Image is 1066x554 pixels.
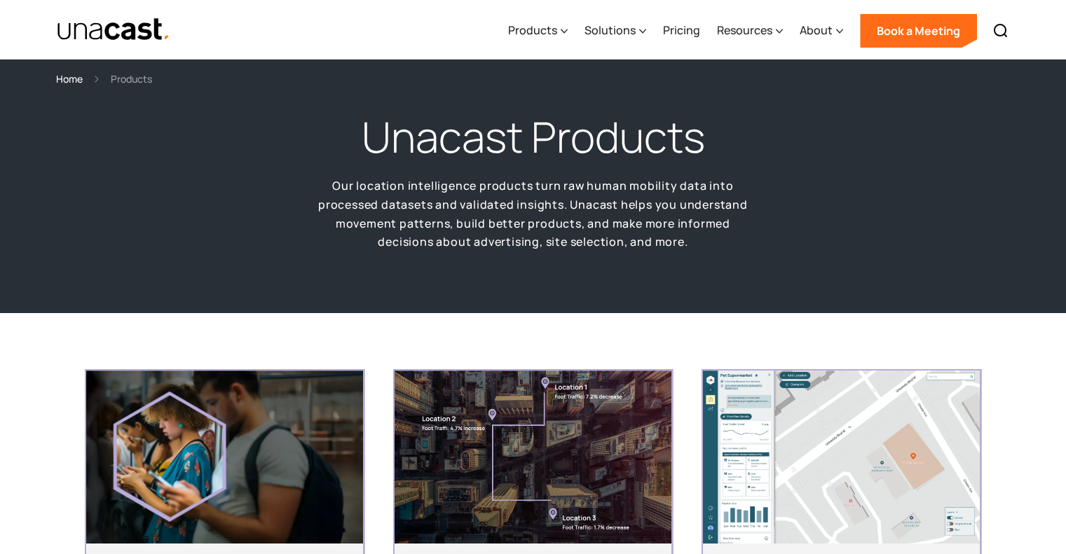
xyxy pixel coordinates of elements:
[717,2,783,60] div: Resources
[717,22,772,39] div: Resources
[663,2,700,60] a: Pricing
[992,22,1009,39] img: Search icon
[508,22,557,39] div: Products
[585,22,636,39] div: Solutions
[395,371,671,543] img: An aerial view of a city block with foot traffic data and location data information
[800,22,833,39] div: About
[111,71,152,87] div: Products
[508,2,568,60] div: Products
[57,18,171,42] img: Unacast text logo
[800,2,843,60] div: About
[56,71,83,87] a: Home
[57,18,171,42] a: home
[860,14,977,48] a: Book a Meeting
[316,176,751,251] p: Our location intelligence products turn raw human mobility data into processed datasets and valid...
[362,109,705,165] h1: Unacast Products
[585,2,646,60] div: Solutions
[703,371,980,543] img: An image of the unacast UI. Shows a map of a pet supermarket along with relevant data in the side...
